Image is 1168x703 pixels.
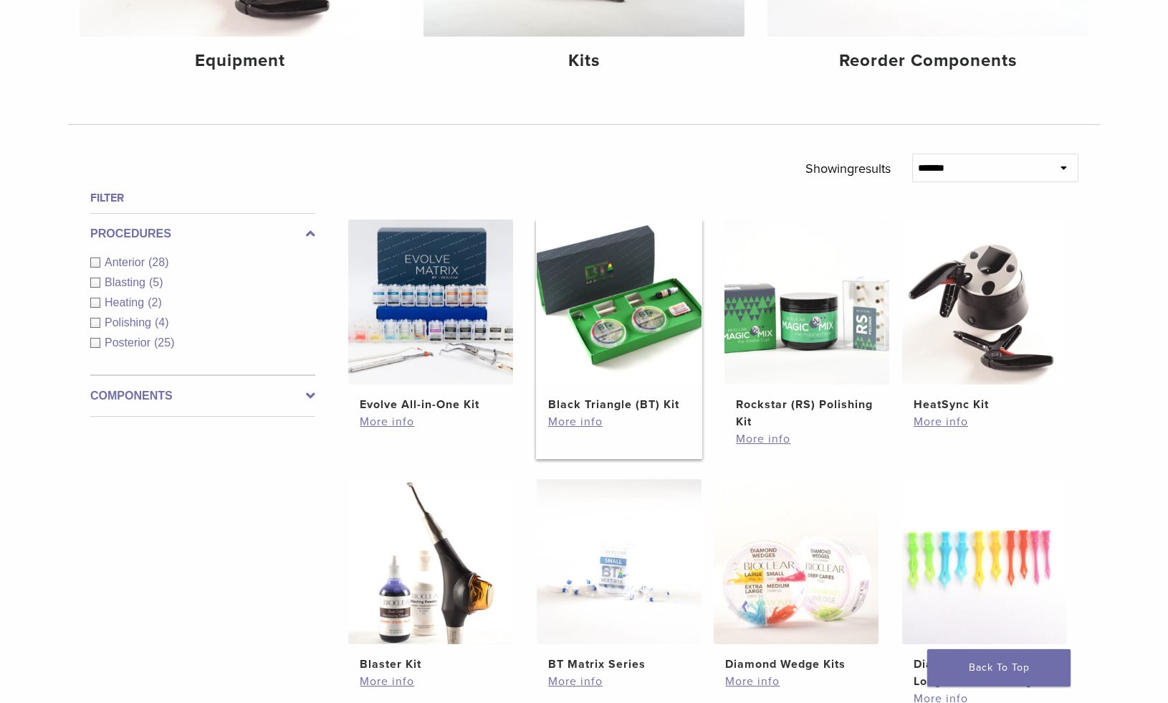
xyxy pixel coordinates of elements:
img: Diamond Wedge Kits [714,479,879,644]
a: BT Matrix SeriesBT Matrix Series [536,479,703,673]
a: Black Triangle (BT) KitBlack Triangle (BT) Kit [536,220,703,413]
span: (28) [148,256,168,268]
a: More info [914,413,1055,430]
span: (25) [154,336,174,349]
h2: BT Matrix Series [548,656,690,673]
label: Components [90,387,315,405]
span: Anterior [105,256,148,268]
p: Showing results [805,154,891,184]
img: Diamond Wedge and Long Diamond Wedge [902,479,1067,644]
h2: Diamond Wedge and Long Diamond Wedge [914,656,1055,690]
h2: HeatSync Kit [914,396,1055,413]
span: (2) [148,296,162,308]
a: More info [548,413,690,430]
a: Rockstar (RS) Polishing KitRockstar (RS) Polishing Kit [724,220,891,430]
img: HeatSync Kit [902,220,1067,384]
a: More info [736,430,878,448]
a: More info [548,673,690,690]
a: More info [725,673,867,690]
span: Posterior [105,336,154,349]
img: Black Triangle (BT) Kit [537,220,702,384]
h2: Evolve All-in-One Kit [360,396,502,413]
h4: Equipment [91,48,389,74]
h2: Blaster Kit [360,656,502,673]
img: Evolve All-in-One Kit [348,220,513,384]
img: Rockstar (RS) Polishing Kit [724,220,889,384]
span: Heating [105,296,148,308]
h2: Black Triangle (BT) Kit [548,396,690,413]
span: (4) [155,316,169,329]
label: Procedures [90,225,315,242]
a: Blaster KitBlaster Kit [348,479,514,673]
a: Evolve All-in-One KitEvolve All-in-One Kit [348,220,514,413]
a: More info [360,673,502,690]
img: Blaster Kit [348,479,513,644]
span: Polishing [105,316,155,329]
h2: Diamond Wedge Kits [725,656,867,673]
h4: Reorder Components [779,48,1077,74]
a: Diamond Wedge and Long Diamond WedgeDiamond Wedge and Long Diamond Wedge [901,479,1068,690]
span: Blasting [105,276,149,288]
a: More info [360,413,502,430]
h2: Rockstar (RS) Polishing Kit [736,396,878,430]
a: Diamond Wedge KitsDiamond Wedge Kits [713,479,880,673]
img: BT Matrix Series [537,479,702,644]
h4: Kits [435,48,733,74]
span: (5) [149,276,163,288]
a: Back To Top [927,649,1071,687]
a: HeatSync KitHeatSync Kit [901,220,1068,413]
h4: Filter [90,189,315,207]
